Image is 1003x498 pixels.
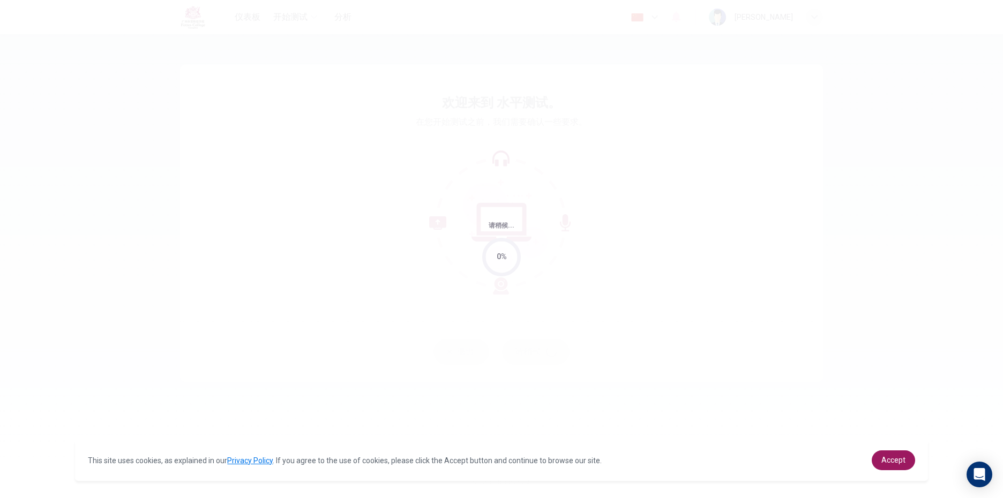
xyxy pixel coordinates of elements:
div: 0% [497,251,507,263]
span: 请稍候... [489,222,514,229]
div: cookieconsent [75,440,927,481]
a: dismiss cookie message [872,450,915,470]
a: Privacy Policy [227,456,273,465]
div: Open Intercom Messenger [967,462,992,487]
span: This site uses cookies, as explained in our . If you agree to the use of cookies, please click th... [88,456,602,465]
span: Accept [881,456,905,464]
